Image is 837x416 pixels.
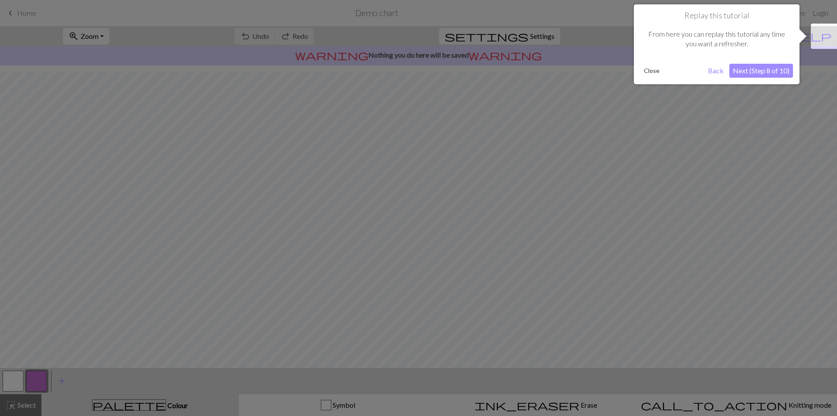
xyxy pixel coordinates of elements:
[640,11,793,21] h1: Replay this tutorial
[729,64,793,78] button: Next (Step 8 of 10)
[640,21,793,58] div: From here you can replay this tutorial any time you want a refresher.
[634,4,800,84] div: Replay this tutorial
[640,64,663,77] button: Close
[704,64,727,78] button: Back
